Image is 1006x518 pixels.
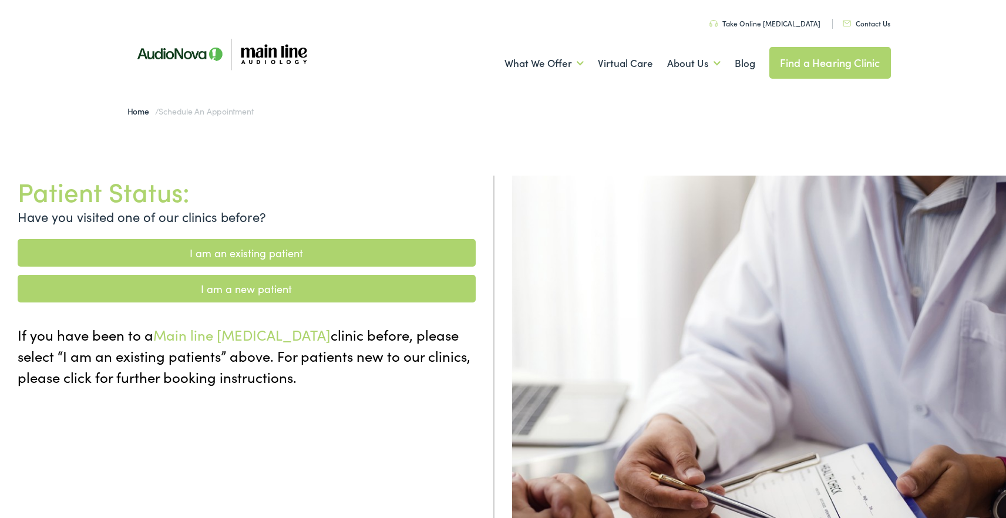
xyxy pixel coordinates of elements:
h1: Patient Status: [18,176,476,207]
a: About Us [667,42,721,85]
a: Blog [735,42,755,85]
a: What We Offer [504,42,584,85]
span: Schedule an Appointment [159,105,253,117]
span: / [127,105,254,117]
a: Contact Us [843,18,890,28]
span: Main line [MEDICAL_DATA] [153,325,331,344]
a: Take Online [MEDICAL_DATA] [709,18,820,28]
a: Find a Hearing Clinic [769,47,891,79]
a: I am an existing patient [18,239,476,267]
img: utility icon [709,20,718,27]
a: Home [127,105,155,117]
p: Have you visited one of our clinics before? [18,207,476,226]
p: If you have been to a clinic before, please select “I am an existing patients” above. For patient... [18,324,476,388]
img: utility icon [843,21,851,26]
a: I am a new patient [18,275,476,302]
a: Virtual Care [598,42,653,85]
